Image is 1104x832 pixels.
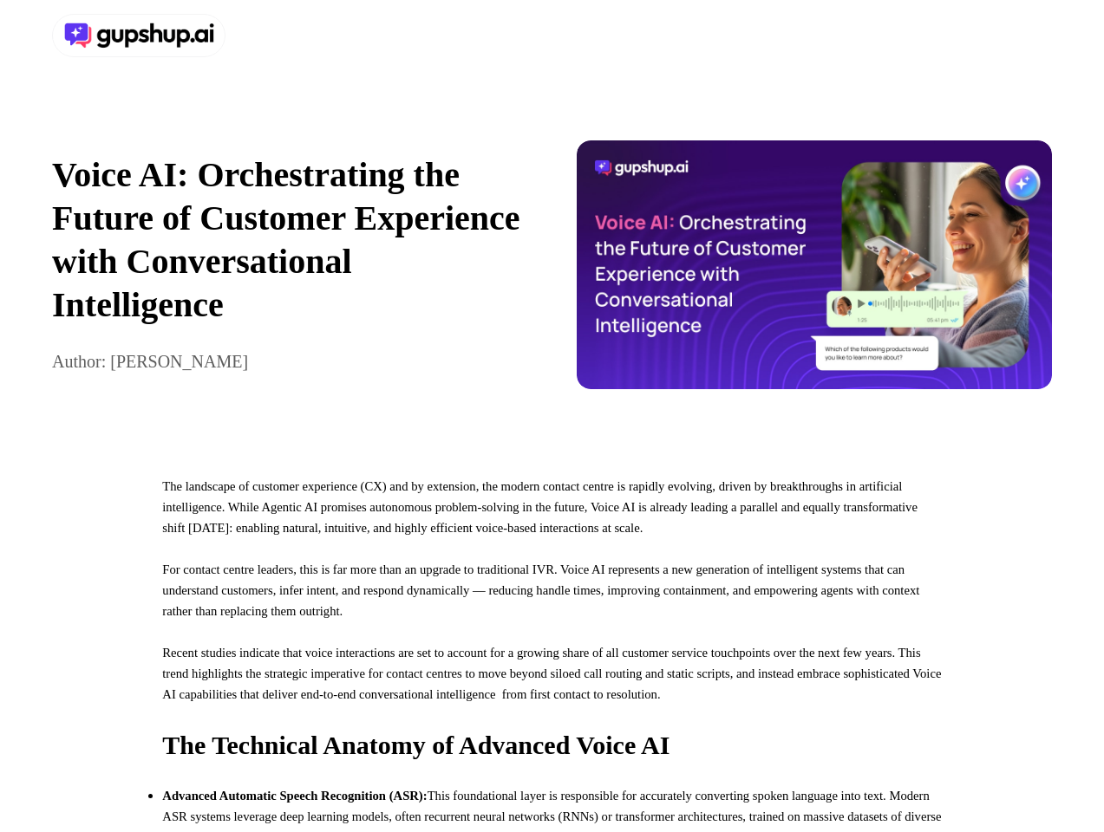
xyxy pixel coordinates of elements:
span: The Technical Anatomy of Advanced Voice AI [162,731,670,759]
span: Recent studies indicate that voice interactions are set to account for a growing share of all cus... [162,646,941,701]
span: Author: [PERSON_NAME] [52,352,248,371]
span: For contact centre leaders, this is far more than an upgrade to traditional IVR. Voice AI represe... [162,562,919,618]
span: The landscape of customer experience (CX) and by extension, the modern contact centre is rapidly ... [162,479,918,535]
p: Voice AI: Orchestrating the Future of Customer Experience with Conversational Intelligence [52,153,528,327]
span: Advanced Automatic Speech Recognition (ASR): [162,789,427,803]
